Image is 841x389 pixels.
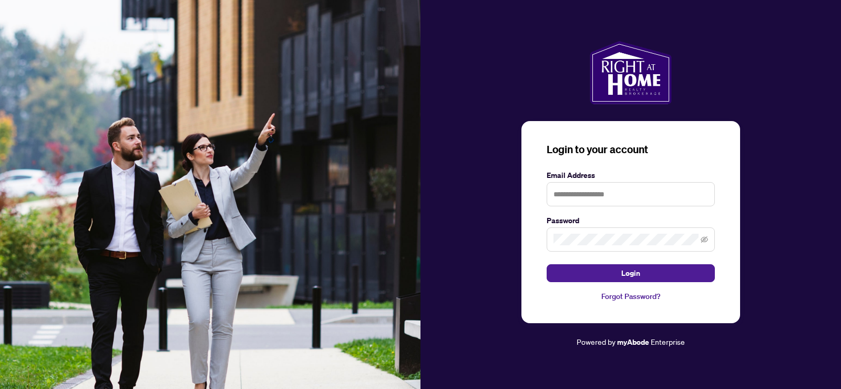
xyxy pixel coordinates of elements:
button: Login [547,264,715,282]
a: myAbode [617,336,649,348]
h3: Login to your account [547,142,715,157]
span: Enterprise [651,337,685,346]
label: Password [547,215,715,226]
img: ma-logo [590,41,671,104]
a: Forgot Password? [547,291,715,302]
span: eye-invisible [701,236,708,243]
label: Email Address [547,169,715,181]
span: Powered by [577,337,616,346]
span: Login [621,265,640,282]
